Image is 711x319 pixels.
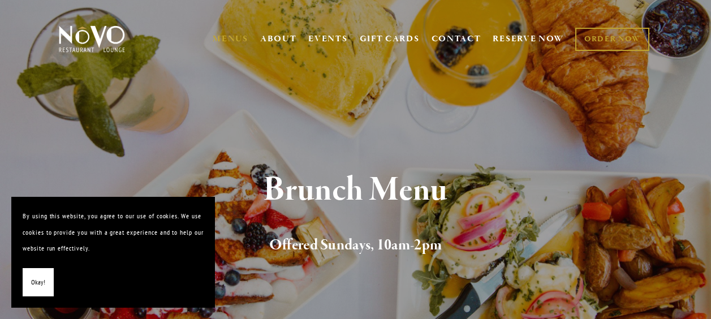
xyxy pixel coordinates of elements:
a: GIFT CARDS [360,28,420,50]
a: ABOUT [260,33,297,45]
a: MENUS [213,33,248,45]
span: Okay! [31,274,45,291]
section: Cookie banner [11,197,215,308]
h1: Brunch Menu [75,172,636,209]
a: EVENTS [308,33,347,45]
p: By using this website, you agree to our use of cookies. We use cookies to provide you with a grea... [23,208,204,257]
img: Novo Restaurant &amp; Lounge [57,25,127,53]
a: CONTACT [432,28,481,50]
button: Okay! [23,268,54,297]
a: ORDER NOW [575,28,649,51]
a: RESERVE NOW [493,28,564,50]
h2: Offered Sundays, 10am-2pm [75,234,636,257]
